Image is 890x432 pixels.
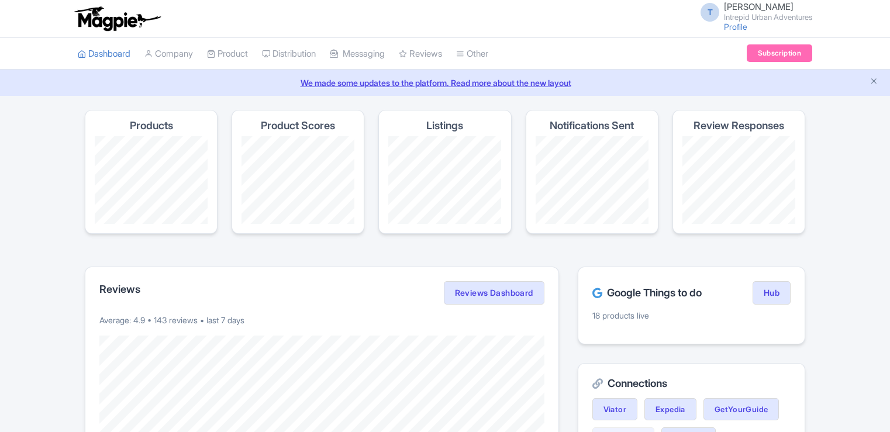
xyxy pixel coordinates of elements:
h4: Listings [426,120,463,132]
a: Distribution [262,38,316,70]
a: Messaging [330,38,385,70]
a: T [PERSON_NAME] Intrepid Urban Adventures [694,2,812,21]
p: 18 products live [592,309,791,322]
a: GetYourGuide [703,398,779,420]
h2: Reviews [99,284,140,295]
a: Reviews Dashboard [444,281,544,305]
button: Close announcement [870,75,878,89]
h2: Google Things to do [592,287,702,299]
a: Product [207,38,248,70]
small: Intrepid Urban Adventures [724,13,812,21]
span: T [701,3,719,22]
span: [PERSON_NAME] [724,1,794,12]
a: Expedia [644,398,696,420]
a: Profile [724,22,747,32]
a: Dashboard [78,38,130,70]
h4: Notifications Sent [550,120,634,132]
a: Hub [753,281,791,305]
a: Company [144,38,193,70]
a: We made some updates to the platform. Read more about the new layout [7,77,883,89]
a: Reviews [399,38,442,70]
a: Viator [592,398,637,420]
a: Subscription [747,44,812,62]
img: logo-ab69f6fb50320c5b225c76a69d11143b.png [72,6,163,32]
h4: Products [130,120,173,132]
h2: Connections [592,378,791,389]
a: Other [456,38,488,70]
p: Average: 4.9 • 143 reviews • last 7 days [99,314,544,326]
h4: Product Scores [261,120,335,132]
h4: Review Responses [694,120,784,132]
